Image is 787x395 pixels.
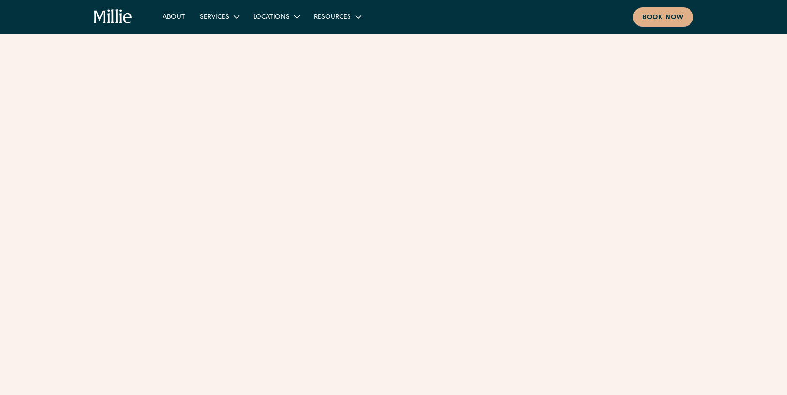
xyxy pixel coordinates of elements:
[642,13,684,23] div: Book now
[306,9,368,24] div: Resources
[94,9,133,24] a: home
[633,7,693,27] a: Book now
[246,9,306,24] div: Locations
[314,13,351,22] div: Resources
[155,9,193,24] a: About
[253,13,290,22] div: Locations
[200,13,229,22] div: Services
[193,9,246,24] div: Services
